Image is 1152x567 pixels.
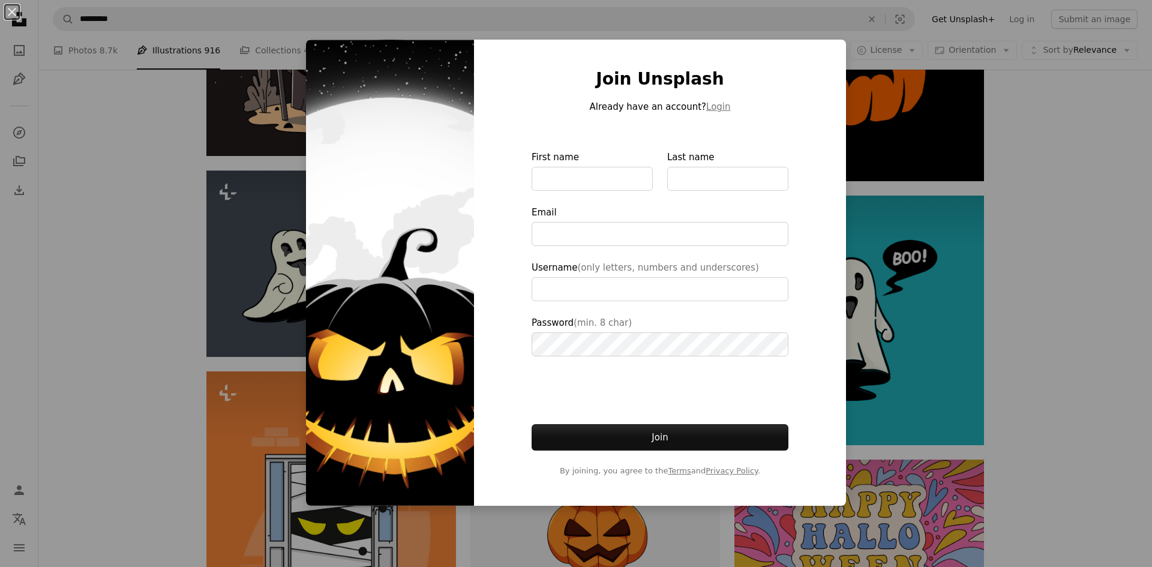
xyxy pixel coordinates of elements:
[532,222,788,246] input: Email
[532,68,788,90] h1: Join Unsplash
[306,40,474,506] img: premium_vector-1711987888704-e7793a036e69
[532,277,788,301] input: Username(only letters, numbers and underscores)
[577,262,758,273] span: (only letters, numbers and underscores)
[532,332,788,356] input: Password(min. 8 char)
[706,100,730,114] button: Login
[532,465,788,477] span: By joining, you agree to the and .
[532,167,653,191] input: First name
[532,260,788,301] label: Username
[532,316,788,356] label: Password
[667,150,788,191] label: Last name
[574,317,632,328] span: (min. 8 char)
[668,466,691,475] a: Terms
[706,466,758,475] a: Privacy Policy
[532,424,788,451] button: Join
[532,100,788,114] p: Already have an account?
[532,150,653,191] label: First name
[667,167,788,191] input: Last name
[532,205,788,246] label: Email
